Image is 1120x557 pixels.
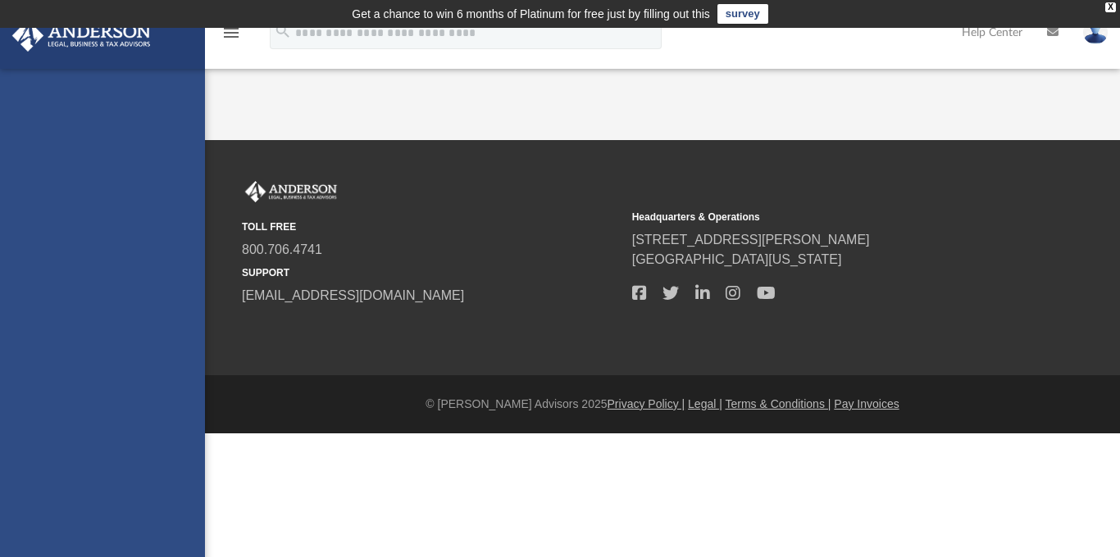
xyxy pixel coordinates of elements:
[274,22,292,40] i: search
[242,288,464,302] a: [EMAIL_ADDRESS][DOMAIN_NAME]
[632,233,870,247] a: [STREET_ADDRESS][PERSON_NAME]
[834,397,899,410] a: Pay Invoices
[632,252,842,266] a: [GEOGRAPHIC_DATA][US_STATE]
[608,397,685,410] a: Privacy Policy |
[221,31,241,43] a: menu
[242,242,322,256] a: 800.706.4741
[242,220,621,234] small: TOLL FREE
[352,4,710,24] div: Get a chance to win 6 months of Platinum for free just by filling out this
[205,396,1120,413] div: © [PERSON_NAME] Advisors 2025
[688,397,722,410] a: Legal |
[242,181,340,202] img: Anderson Advisors Platinum Portal
[632,210,1011,224] small: Headquarters & Operations
[221,23,241,43] i: menu
[7,20,156,52] img: Anderson Advisors Platinum Portal
[1105,2,1116,12] div: close
[1083,20,1108,44] img: User Pic
[726,397,831,410] a: Terms & Conditions |
[717,4,768,24] a: survey
[242,265,621,280] small: SUPPORT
